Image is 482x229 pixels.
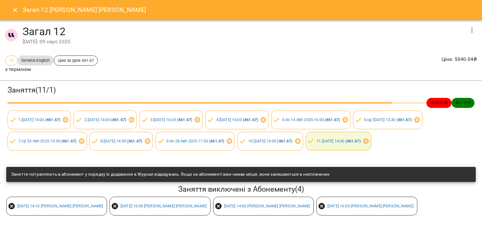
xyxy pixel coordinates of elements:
[397,117,412,122] b: ( 461.67 )
[155,132,235,151] div: 9.пн 28 лип 2025 17:00 (461.67)
[8,85,474,95] h3: Заняття ( 11 / 1 )
[19,139,77,143] a: 7.ср 23 лип 2025 15:00 (461.67)
[364,117,412,122] a: 6.нд [DATE] 13:30 (461.67)
[209,139,224,143] b: ( 461.67 )
[54,57,98,63] span: Ціна за урок 461.67
[120,204,206,208] a: [DATE] 16:00 [PERSON_NAME] [PERSON_NAME]
[5,57,17,63] span: 12
[271,110,351,129] div: 5.пн 14 лип 2025 16:00 (461.67)
[224,204,310,208] a: [DATE] 14:00 [PERSON_NAME] [PERSON_NAME]
[327,204,413,208] a: [DATE] 16:00 [PERSON_NAME] [PERSON_NAME]
[17,204,103,208] a: [DATE] 14:10 [PERSON_NAME] [PERSON_NAME]
[100,139,142,143] a: 8.[DATE] 14:00 (461.67)
[248,139,292,143] a: 10.[DATE] 16:00 (461.67)
[84,117,126,122] a: 2.[DATE] 14:00 (461.67)
[6,184,476,194] h5: Заняття виключені з Абонементу ( 4 )
[73,110,137,129] div: 2.[DATE] 14:00 (461.67)
[205,110,269,129] div: 4.[DATE] 14:00 (461.67)
[216,117,258,122] a: 4.[DATE] 14:00 (461.67)
[325,117,340,122] b: ( 461.67 )
[150,117,192,122] a: 3.[DATE] 16:00 (461.67)
[111,117,126,122] b: ( 461.67 )
[345,139,361,143] b: ( 461.67 )
[243,117,258,122] b: ( 461.67 )
[5,29,18,41] img: 1255ca683a57242d3abe33992970777d.jpg
[353,110,422,129] div: 6.нд [DATE] 13:30 (461.67)
[452,100,474,106] span: 461.67 ₴
[8,110,71,129] div: 1.[DATE] 14:00 (461.67)
[23,25,464,38] h4: Загал 12
[442,56,477,63] p: Ціна : 5540.04 ₴
[45,117,60,122] b: ( 461.67 )
[23,5,146,15] h6: Загал 12 [PERSON_NAME] [PERSON_NAME]
[89,132,153,151] div: 8.[DATE] 14:00 (461.67)
[8,3,23,18] button: Close
[166,139,224,143] a: 9.пн 28 лип 2025 17:00 (461.67)
[306,132,371,151] div: 11.[DATE] 14:00 (461.67)
[426,100,452,106] span: 5078.37 ₴
[23,38,464,45] div: [DATE] - 09 серп 2025
[11,169,329,180] div: Заняття потрапляють в абонемент у порядку їх додавання в Журнал відвідувань. Якщо на абонементі в...
[316,139,361,143] a: 11.[DATE] 14:00 (461.67)
[61,139,76,143] b: ( 461.67 )
[127,139,142,143] b: ( 461.67 )
[8,132,87,151] div: 7.ср 23 лип 2025 15:00 (461.67)
[177,117,192,122] b: ( 461.67 )
[19,117,60,122] a: 1.[DATE] 14:00 (461.67)
[139,110,203,129] div: 3.[DATE] 16:00 (461.67)
[277,139,292,143] b: ( 461.67 )
[18,57,53,63] span: General English
[237,132,303,151] div: 10.[DATE] 16:00 (461.67)
[5,66,98,73] p: з терміном
[282,117,340,122] a: 5.пн 14 лип 2025 16:00 (461.67)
